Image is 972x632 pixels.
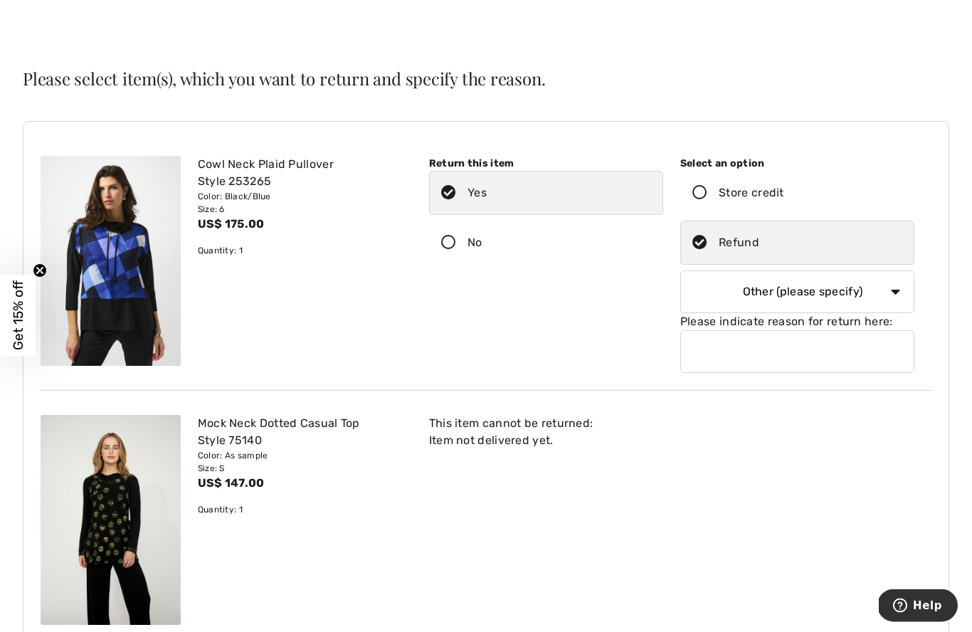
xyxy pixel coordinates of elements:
label: No [429,221,663,265]
div: Cowl Neck Plaid Pullover Style 253265 [198,157,403,191]
div: Select an option [680,157,914,172]
div: Size: 6 [198,204,403,216]
iframe: Opens a widget where you can find more information [879,589,958,625]
div: Mock Neck Dotted Casual Top Style 75140 [198,416,403,450]
div: Quantity: 1 [198,504,403,517]
img: joseph-ribkoff-tops-black-blue_253265_3_c42b_search.jpg [41,157,181,367]
div: Quantity: 1 [198,245,403,258]
div: Size: S [198,463,403,475]
label: Yes [429,172,663,216]
div: This item cannot be returned: Item not delivered yet. [421,416,672,450]
div: Refund [719,235,759,252]
span: Get 15% off [10,281,26,351]
button: Close teaser [33,264,47,278]
div: Return this item [429,157,663,172]
div: Color: Black/Blue [198,191,403,204]
div: Color: As sample [198,450,403,463]
div: Store credit [719,185,784,202]
div: US$ 175.00 [198,216,403,233]
div: Please indicate reason for return here: [680,314,914,331]
h2: Please select item(s), which you want to return and specify the reason. [23,70,949,88]
div: US$ 147.00 [198,475,403,493]
img: dolcezza-tops-as-sample_75140_2_4b62_search.jpg [41,416,181,626]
